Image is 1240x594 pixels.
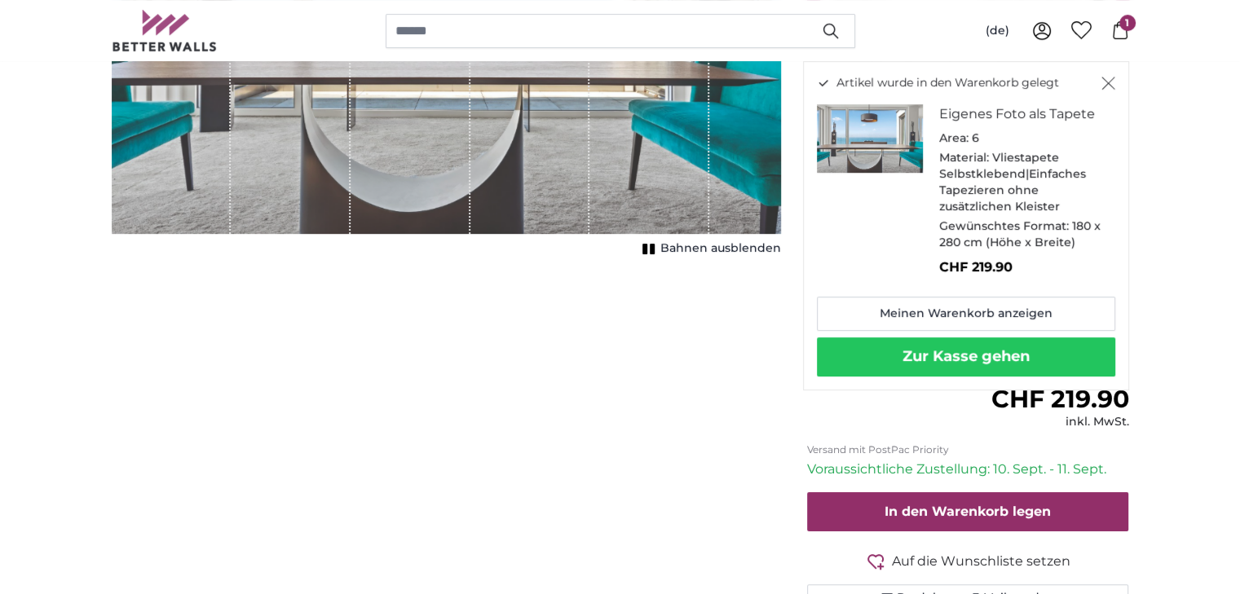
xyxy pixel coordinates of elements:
p: CHF 219.90 [939,257,1102,277]
span: Bahnen ausblenden [660,240,781,257]
div: inkl. MwSt. [991,414,1128,430]
button: Bahnen ausblenden [638,237,781,260]
span: Material: [939,150,989,165]
span: Artikel wurde in den Warenkorb gelegt [836,75,1059,91]
button: Auf die Wunschliste setzen [807,551,1129,571]
span: In den Warenkorb legen [885,504,1051,519]
span: 1 [1119,15,1136,31]
div: Artikel wurde in den Warenkorb gelegt [803,61,1129,390]
button: In den Warenkorb legen [807,492,1129,531]
span: 180 x 280 cm (Höhe x Breite) [939,218,1101,249]
h3: Eigenes Foto als Tapete [939,104,1102,124]
button: (de) [973,16,1022,46]
img: Betterwalls [112,10,218,51]
button: Zur Kasse gehen [817,337,1115,376]
span: CHF 219.90 [991,384,1128,414]
span: Area: [939,130,969,145]
button: Schließen [1101,75,1115,91]
a: Meinen Warenkorb anzeigen [817,297,1115,331]
span: Vliestapete Selbstklebend|Einfaches Tapezieren ohne zusätzlichen Kleister [939,150,1086,213]
span: 6 [972,130,979,145]
p: Versand mit PostPac Priority [807,443,1129,456]
span: Auf die Wunschliste setzen [892,552,1070,571]
p: Voraussichtliche Zustellung: 10. Sept. - 11. Sept. [807,460,1129,479]
img: personalised-photo [817,104,923,173]
span: Gewünschtes Format: [939,218,1069,233]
